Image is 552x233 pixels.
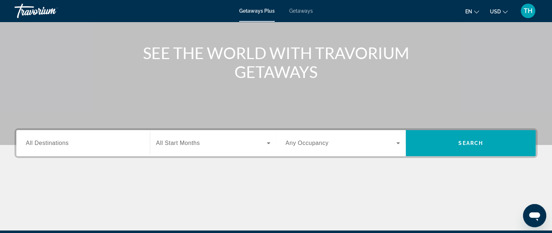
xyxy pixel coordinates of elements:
span: All Start Months [156,140,200,146]
span: USD [490,9,501,14]
button: Search [406,130,536,156]
span: TH [524,7,532,14]
button: Change currency [490,6,508,17]
button: Change language [465,6,479,17]
h1: SEE THE WORLD WITH TRAVORIUM GETAWAYS [140,43,412,81]
span: All Destinations [26,140,69,146]
button: User Menu [519,3,537,18]
div: Search widget [16,130,536,156]
a: Getaways [289,8,313,14]
span: Search [458,140,483,146]
iframe: Button to launch messaging window [523,204,546,227]
a: Travorium [15,1,87,20]
span: en [465,9,472,14]
a: Getaways Plus [239,8,275,14]
span: Any Occupancy [286,140,329,146]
